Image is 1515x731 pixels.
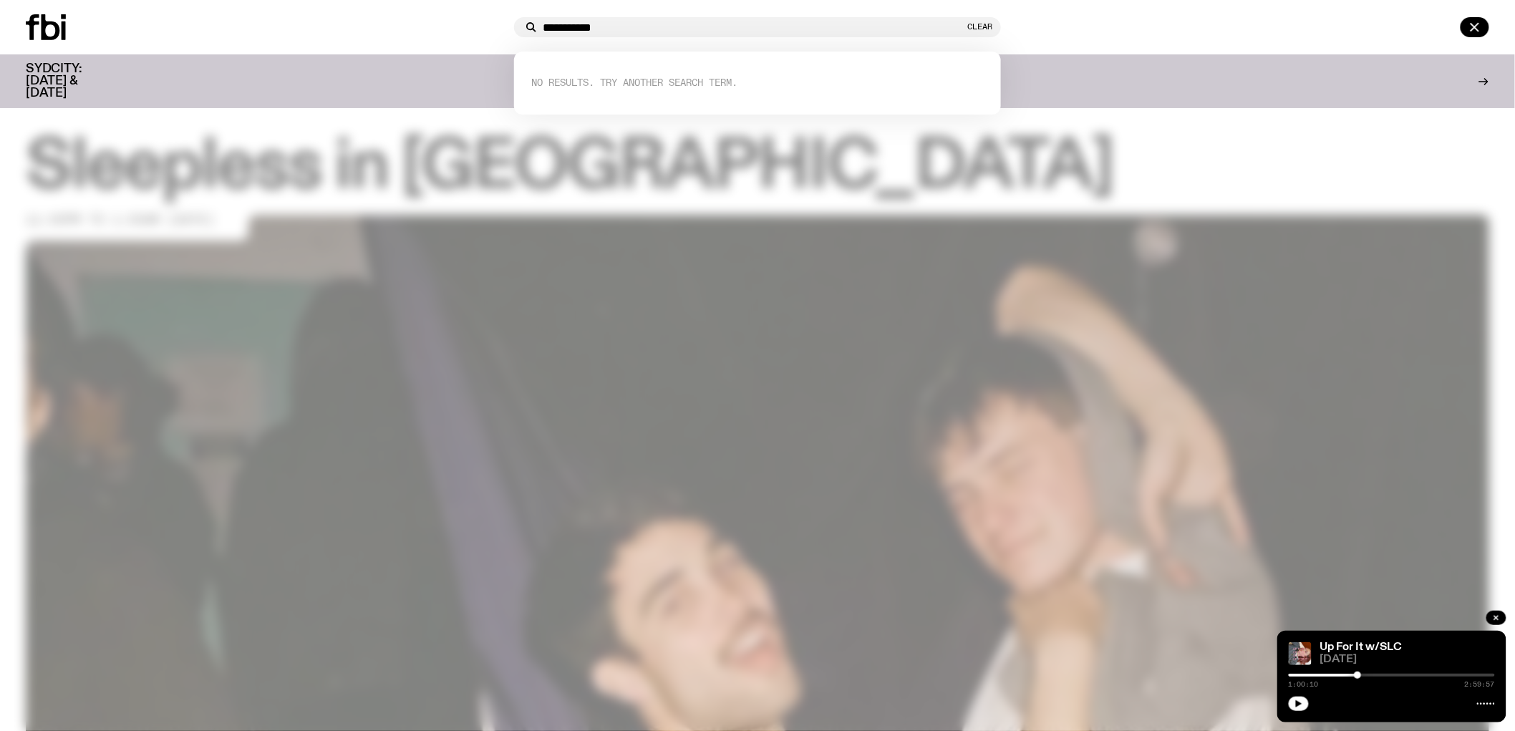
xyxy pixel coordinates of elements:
[531,76,737,89] span: No Results. Try another search term.
[967,23,992,31] button: Clear
[1465,681,1495,688] span: 2:59:57
[1320,642,1403,653] a: Up For It w/SLC
[1289,681,1319,688] span: 1:00:10
[26,63,117,100] h3: SYDCITY: [DATE] & [DATE]
[1320,654,1495,665] span: [DATE]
